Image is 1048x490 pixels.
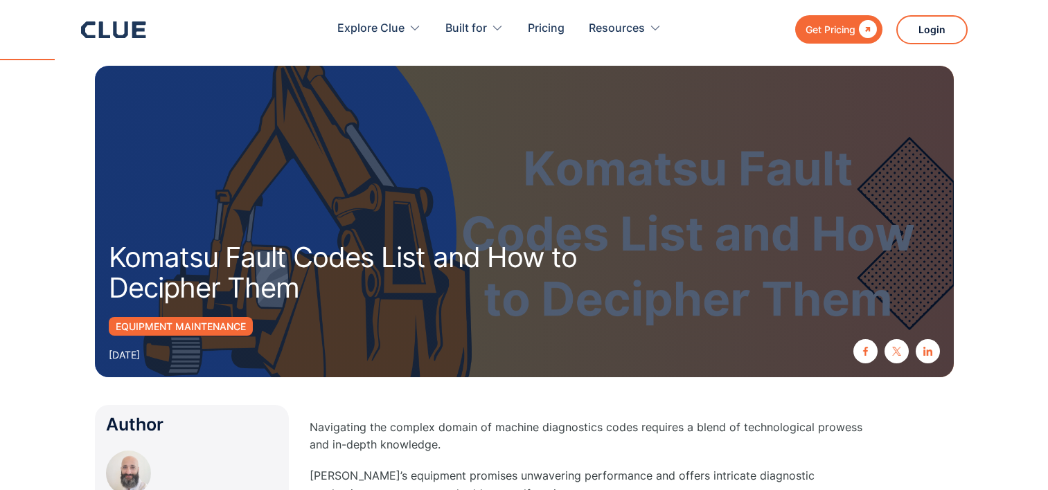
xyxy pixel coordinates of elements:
div: Explore Clue [337,7,405,51]
a: Pricing [528,7,565,51]
a: Equipment Maintenance [109,317,253,336]
img: facebook icon [861,347,870,356]
p: Navigating the complex domain of machine diagnostics codes requires a blend of technological prow... [310,419,864,453]
a: Login [896,15,968,44]
div: [DATE] [109,346,140,363]
img: linkedin icon [923,347,932,356]
div: Built for [445,7,487,51]
div: Resources [589,7,645,51]
div:  [855,21,877,38]
div: Resources [589,7,661,51]
a: Get Pricing [795,15,882,44]
img: twitter X icon [892,347,901,356]
div: Built for [445,7,504,51]
div: Get Pricing [806,21,855,38]
div: Author [106,416,278,433]
div: Explore Clue [337,7,421,51]
h1: Komatsu Fault Codes List and How to Decipher Them [109,242,691,303]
